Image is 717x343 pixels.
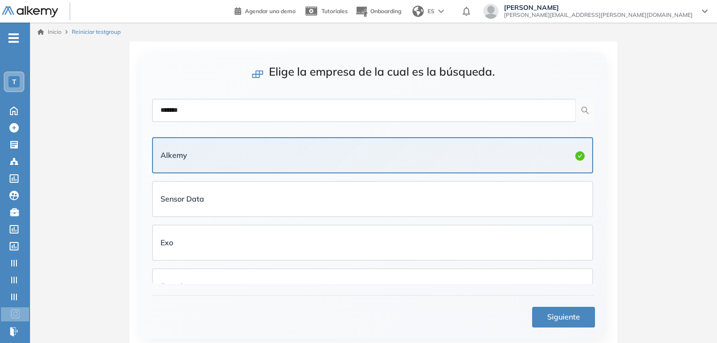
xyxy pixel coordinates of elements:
[72,28,121,36] span: Reiniciar testgroup
[547,311,580,323] span: Siguiente
[160,194,204,203] strong: Sensor Data
[427,7,435,16] span: ES
[160,238,173,247] strong: Exo
[38,28,61,36] a: Inicio
[504,4,693,11] span: [PERSON_NAME]
[670,298,717,343] iframe: Chat Widget
[532,307,595,327] button: Siguiente
[235,5,296,16] a: Agendar una demo
[12,78,16,86] span: T
[252,69,263,80] span: build
[576,101,595,120] button: search
[412,6,424,17] img: world
[160,150,187,160] strong: Alkemy
[370,8,401,15] span: Onboarding
[504,11,693,19] span: [PERSON_NAME][EMAIL_ADDRESS][PERSON_NAME][DOMAIN_NAME]
[355,1,401,22] button: Onboarding
[245,8,296,15] span: Agendar una demo
[438,9,444,13] img: arrow
[160,281,186,291] strong: Experis
[576,106,595,115] span: search
[8,37,19,39] i: -
[321,8,348,15] span: Tutoriales
[152,64,595,80] h3: Elige la empresa de la cual es la búsqueda.
[575,151,585,161] span: check-circle
[2,6,58,18] img: Logo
